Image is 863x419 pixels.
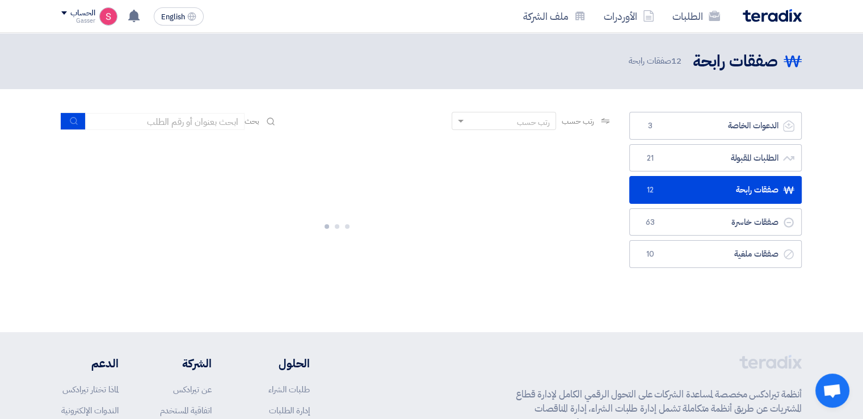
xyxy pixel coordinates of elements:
[643,185,657,196] span: 12
[629,112,802,140] a: الدعوات الخاصة3
[693,51,778,73] h2: صفقات رابحة
[268,383,310,396] a: طلبات الشراء
[246,355,310,372] li: الحلول
[595,3,663,30] a: الأوردرات
[815,374,849,408] div: Open chat
[643,120,657,132] span: 3
[643,217,657,228] span: 63
[61,355,119,372] li: الدعم
[61,404,119,417] a: الندوات الإلكترونية
[517,116,550,128] div: رتب حسب
[160,404,212,417] a: اتفاقية المستخدم
[629,176,802,204] a: صفقات رابحة12
[86,113,245,130] input: ابحث بعنوان أو رقم الطلب
[70,9,95,18] div: الحساب
[153,355,212,372] li: الشركة
[99,7,117,26] img: unnamed_1748516558010.png
[629,240,802,268] a: صفقات ملغية10
[269,404,310,417] a: إدارة الطلبات
[61,18,95,24] div: Gasser
[663,3,729,30] a: الطلبات
[245,115,259,127] span: بحث
[643,153,657,164] span: 21
[161,13,185,21] span: English
[562,115,594,127] span: رتب حسب
[629,208,802,236] a: صفقات خاسرة63
[629,144,802,172] a: الطلبات المقبولة21
[514,3,595,30] a: ملف الشركة
[173,383,212,396] a: عن تيرادكس
[629,55,684,68] span: صفقات رابحة
[154,7,204,26] button: English
[671,55,681,67] span: 12
[643,249,657,260] span: 10
[743,9,802,22] img: Teradix logo
[62,383,119,396] a: لماذا تختار تيرادكس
